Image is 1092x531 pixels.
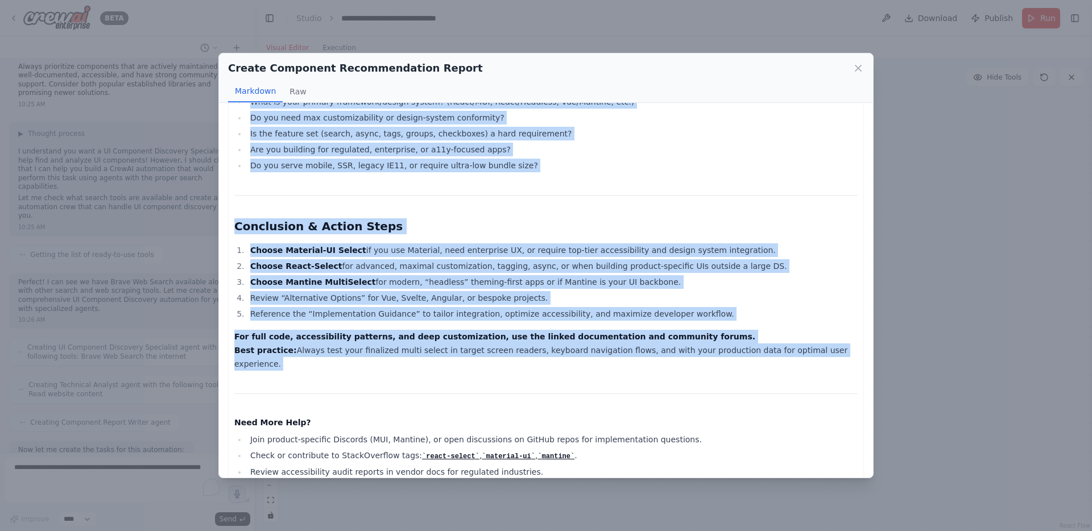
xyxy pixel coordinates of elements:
[234,330,858,371] p: Always test your finalized multi select in target screen readers, keyboard navigation flows, and ...
[234,346,297,355] strong: Best practice:
[247,243,858,257] li: if you use Material, need enterprise UX, or require top-tier accessibility and design system inte...
[422,451,479,460] a: react-select
[247,465,858,479] li: Review accessibility audit reports in vendor docs for regulated industries.
[537,453,574,461] code: mantine
[247,449,858,463] li: Check or contribute to StackOverflow tags: , , .
[247,143,858,156] li: Are you building for regulated, enterprise, or a11y-focused apps?
[482,453,535,461] code: material-ui
[283,81,313,102] button: Raw
[247,307,858,321] li: Reference the “Implementation Guidance” to tailor integration, optimize accessibility, and maximi...
[247,433,858,446] li: Join product-specific Discords (MUI, Mantine), or open discussions on GitHub repos for implementa...
[247,159,858,172] li: Do you serve mobile, SSR, legacy IE11, or require ultra-low bundle size?
[422,453,479,461] code: react-select
[250,262,342,271] strong: Choose React-Select
[234,417,858,428] h4: Need More Help?
[250,246,366,255] strong: Choose Material-UI Select
[228,81,283,102] button: Markdown
[482,451,535,460] a: material-ui
[228,60,483,76] h2: Create Component Recommendation Report
[234,332,755,341] strong: For full code, accessibility patterns, and deep customization, use the linked documentation and c...
[247,259,858,273] li: for advanced, maximal customization, tagging, async, or when building product-specific UIs outsid...
[247,111,858,125] li: Do you need max customizability or design-system conformity?
[247,127,858,140] li: Is the feature set (search, async, tags, groups, checkboxes) a hard requirement?
[247,291,858,305] li: Review “Alternative Options” for Vue, Svelte, Angular, or bespoke projects.
[250,277,375,287] strong: Choose Mantine MultiSelect
[537,451,574,460] a: mantine
[234,218,858,234] h2: Conclusion & Action Steps
[247,275,858,289] li: for modern, “headless” theming-first apps or if Mantine is your UI backbone.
